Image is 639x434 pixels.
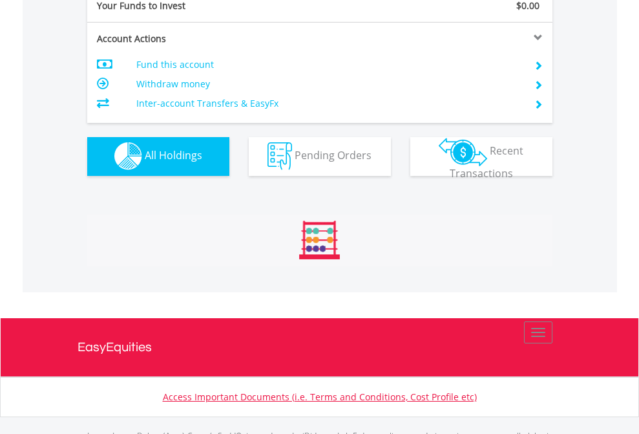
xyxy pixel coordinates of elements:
[136,94,518,113] td: Inter-account Transfers & EasyFx
[136,55,518,74] td: Fund this account
[87,32,320,45] div: Account Actions
[249,137,391,176] button: Pending Orders
[295,148,372,162] span: Pending Orders
[145,148,202,162] span: All Holdings
[114,142,142,170] img: holdings-wht.png
[410,137,552,176] button: Recent Transactions
[267,142,292,170] img: pending_instructions-wht.png
[136,74,518,94] td: Withdraw money
[78,318,562,376] a: EasyEquities
[439,138,487,166] img: transactions-zar-wht.png
[87,137,229,176] button: All Holdings
[163,391,477,403] a: Access Important Documents (i.e. Terms and Conditions, Cost Profile etc)
[450,144,524,180] span: Recent Transactions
